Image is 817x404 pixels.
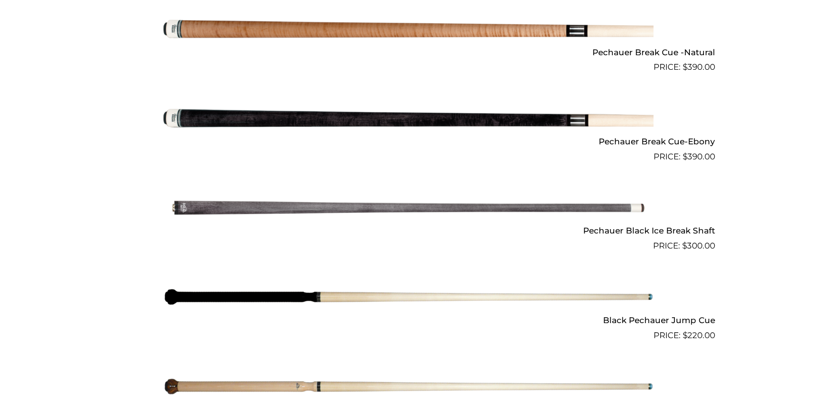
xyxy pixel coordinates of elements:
h2: Black Pechauer Jump Cue [102,311,715,329]
h2: Pechauer Black Ice Break Shaft [102,222,715,240]
span: $ [683,330,687,340]
bdi: 390.00 [683,152,715,161]
a: Pechauer Break Cue-Ebony $390.00 [102,78,715,163]
span: $ [683,152,687,161]
img: Pechauer Break Cue-Ebony [163,78,654,159]
img: Black Pechauer Jump Cue [163,256,654,338]
bdi: 390.00 [683,62,715,72]
h2: Pechauer Break Cue -Natural [102,43,715,61]
bdi: 300.00 [682,241,715,250]
h2: Pechauer Break Cue-Ebony [102,132,715,150]
bdi: 220.00 [683,330,715,340]
a: Black Pechauer Jump Cue $220.00 [102,256,715,342]
span: $ [682,241,687,250]
img: Pechauer Black Ice Break Shaft [163,167,654,249]
a: Pechauer Black Ice Break Shaft $300.00 [102,167,715,252]
span: $ [683,62,687,72]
